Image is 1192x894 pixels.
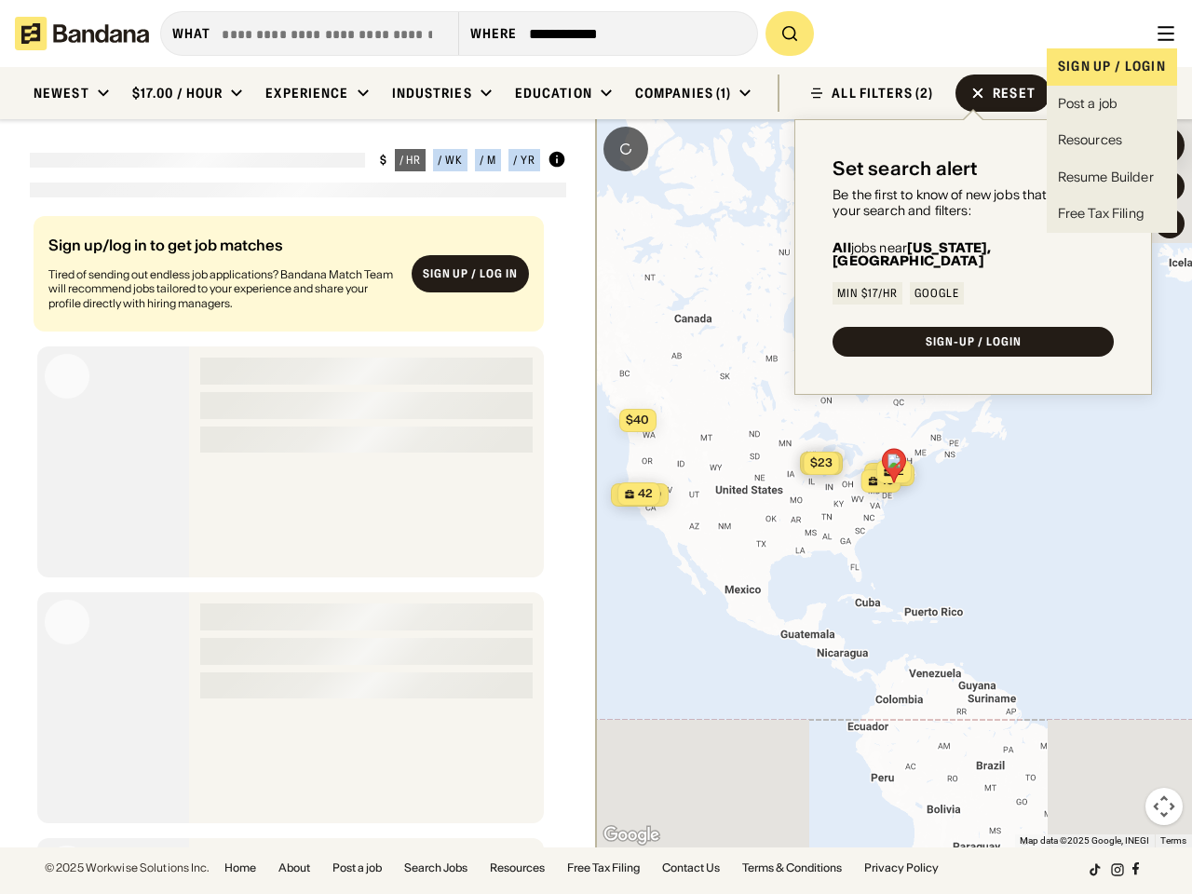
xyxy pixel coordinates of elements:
div: Be the first to know of new jobs that match your search and filters: [833,187,1114,219]
button: Map camera controls [1145,788,1183,825]
a: Post a job [1047,86,1177,123]
div: / m [480,155,496,166]
a: Open this area in Google Maps (opens a new window) [601,823,662,847]
div: © 2025 Workwise Solutions Inc. [45,862,210,874]
div: Free Tax Filing [1058,205,1145,223]
a: Home [224,862,256,874]
a: Free Tax Filing [567,862,640,874]
div: Min $17/hr [837,288,898,299]
a: Terms (opens in new tab) [1160,835,1186,846]
div: grid [30,209,566,847]
div: Post a job [1058,95,1117,114]
div: Reset [993,87,1036,100]
img: Google [601,823,662,847]
div: Companies (1) [635,85,732,102]
div: / hr [400,155,422,166]
div: Google [914,288,959,299]
a: Privacy Policy [864,862,939,874]
div: Resources [1058,131,1122,150]
b: All [833,239,850,256]
div: Industries [392,85,472,102]
div: Sign up / Log in [423,266,518,281]
span: $23 [810,455,833,469]
a: Contact Us [662,862,720,874]
div: / yr [513,155,535,166]
div: Experience [265,85,348,102]
span: 42 [638,486,653,502]
a: Free Tax Filing [1047,196,1177,233]
div: Tired of sending out endless job applications? Bandana Match Team will recommend jobs tailored to... [48,267,397,311]
img: Bandana logotype [15,17,149,50]
span: $40 [626,413,649,427]
a: Terms & Conditions [742,862,842,874]
b: [US_STATE], [GEOGRAPHIC_DATA] [833,239,991,269]
a: About [278,862,310,874]
a: Resources [490,862,545,874]
a: Resources [1047,122,1177,159]
a: Resume Builder [1047,159,1177,196]
div: Newest [34,85,89,102]
div: Set search alert [833,157,978,180]
div: Resume Builder [1058,169,1154,187]
a: Search Jobs [404,862,467,874]
div: what [172,25,210,42]
a: Post a job [332,862,382,874]
div: $17.00 / hour [132,85,223,102]
div: ALL FILTERS (2) [832,87,933,100]
span: Map data ©2025 Google, INEGI [1020,835,1149,846]
div: SIGN-UP / LOGIN [926,336,1021,347]
div: $ [380,153,387,168]
div: Sign up / login [1047,48,1177,86]
div: / wk [438,155,463,166]
div: jobs near [833,241,1114,267]
div: Education [515,85,592,102]
div: Sign up/log in to get job matches [48,237,397,267]
div: Where [470,25,518,42]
